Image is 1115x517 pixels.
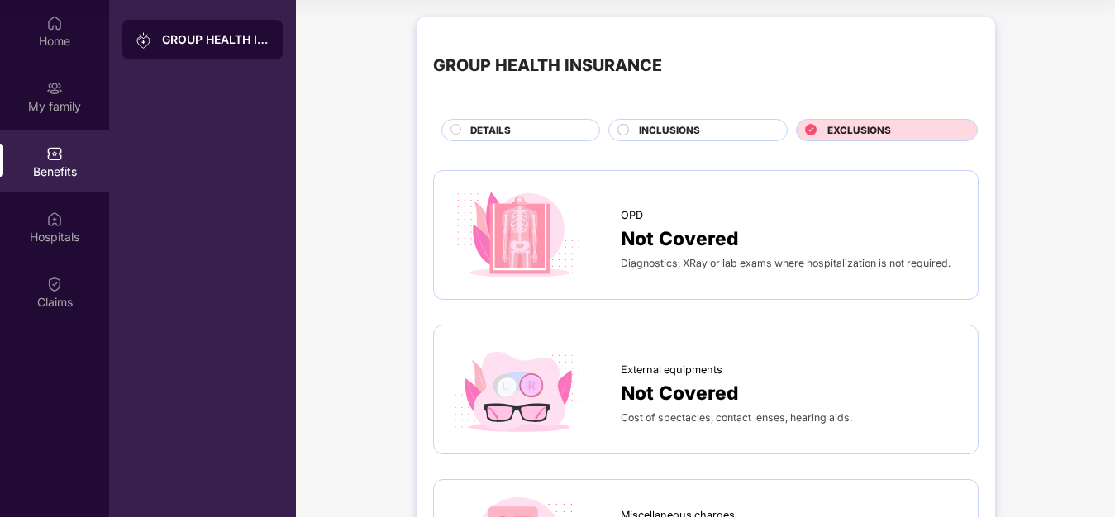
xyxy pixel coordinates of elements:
img: svg+xml;base64,PHN2ZyB3aWR0aD0iMjAiIGhlaWdodD0iMjAiIHZpZXdCb3g9IjAgMCAyMCAyMCIgZmlsbD0ibm9uZSIgeG... [46,80,63,97]
img: icon [450,187,587,282]
span: Not Covered [621,224,738,254]
span: INCLUSIONS [639,123,700,138]
span: DETAILS [470,123,511,138]
img: svg+xml;base64,PHN2ZyBpZD0iQ2xhaW0iIHhtbG5zPSJodHRwOi8vd3d3LnczLm9yZy8yMDAwL3N2ZyIgd2lkdGg9IjIwIi... [46,276,63,292]
span: EXCLUSIONS [827,123,891,138]
img: svg+xml;base64,PHN2ZyBpZD0iSG9zcGl0YWxzIiB4bWxucz0iaHR0cDovL3d3dy53My5vcmcvMjAwMC9zdmciIHdpZHRoPS... [46,211,63,227]
div: GROUP HEALTH INSURANCE [433,53,662,78]
div: GROUP HEALTH INSURANCE [162,31,269,48]
span: OPD [621,207,643,224]
img: icon [450,342,587,437]
img: svg+xml;base64,PHN2ZyBpZD0iQmVuZWZpdHMiIHhtbG5zPSJodHRwOi8vd3d3LnczLm9yZy8yMDAwL3N2ZyIgd2lkdGg9Ij... [46,145,63,162]
img: svg+xml;base64,PHN2ZyB3aWR0aD0iMjAiIGhlaWdodD0iMjAiIHZpZXdCb3g9IjAgMCAyMCAyMCIgZmlsbD0ibm9uZSIgeG... [136,32,152,49]
img: svg+xml;base64,PHN2ZyBpZD0iSG9tZSIgeG1sbnM9Imh0dHA6Ly93d3cudzMub3JnLzIwMDAvc3ZnIiB3aWR0aD0iMjAiIG... [46,15,63,31]
span: Diagnostics, XRay or lab exams where hospitalization is not required. [621,257,951,269]
span: Cost of spectacles, contact lenses, hearing aids. [621,411,852,424]
span: Not Covered [621,378,738,408]
span: External equipments [621,362,722,378]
